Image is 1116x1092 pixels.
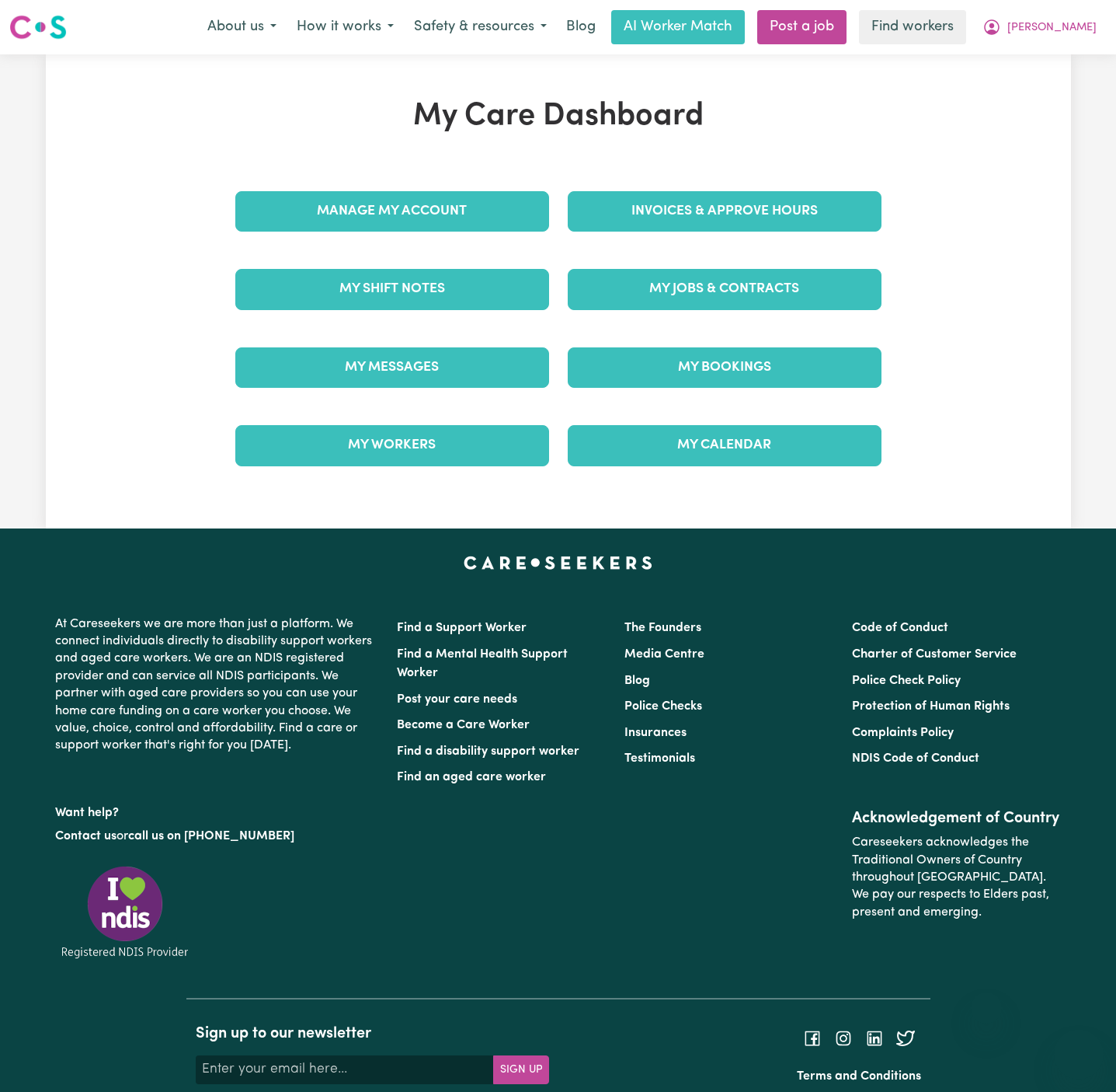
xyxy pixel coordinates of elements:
[865,1031,884,1044] a: Follow Careseekers on LinkedIn
[557,10,605,44] a: Blog
[852,752,979,765] a: NDIS Code of Conduct
[896,1031,915,1044] a: Follow Careseekers on Twitter
[624,727,687,739] a: Insurances
[197,11,287,44] button: About us
[397,648,568,679] a: Find a Mental Health Support Worker
[226,98,891,135] h1: My Care Dashboard
[852,700,1010,713] a: Protection of Human Rights
[55,822,378,851] p: or
[852,727,954,739] a: Complaints Policy
[397,622,527,634] a: Find a Support Worker
[568,191,881,232] a: Invoices & Approve Hours
[287,11,404,44] button: How it works
[624,700,702,713] a: Police Checks
[404,11,557,44] button: Safety & resources
[235,191,549,232] a: Manage My Account
[852,648,1017,661] a: Charter of Customer Service
[235,269,549,309] a: My Shift Notes
[852,675,961,687] a: Police Check Policy
[624,675,650,687] a: Blog
[568,269,881,309] a: My Jobs & Contracts
[9,9,67,45] a: Careseekers logo
[1054,1030,1104,1080] iframe: Button to launch messaging window
[235,347,549,388] a: My Messages
[235,425,549,466] a: My Workers
[397,719,530,731] a: Become a Care Worker
[972,11,1107,44] button: My Account
[464,556,652,569] a: Careseekers home page
[757,10,847,44] a: Post a job
[797,1070,921,1083] a: Terms and Conditions
[852,828,1061,927] p: Careseekers acknowledges the Traditional Owners of Country throughout [GEOGRAPHIC_DATA]. We pay o...
[397,693,517,706] a: Post your care needs
[55,863,195,961] img: Registered NDIS provider
[55,798,378,822] p: Want help?
[624,648,704,661] a: Media Centre
[196,1055,494,1083] input: Enter your email here...
[852,622,948,634] a: Code of Conduct
[9,13,67,41] img: Careseekers logo
[128,830,294,843] a: call us on [PHONE_NUMBER]
[971,993,1002,1024] iframe: Close message
[493,1055,549,1083] button: Subscribe
[859,10,966,44] a: Find workers
[1007,19,1097,37] span: [PERSON_NAME]
[55,609,378,761] p: At Careseekers we are more than just a platform. We connect individuals directly to disability su...
[568,425,881,466] a: My Calendar
[624,622,701,634] a: The Founders
[397,771,546,783] a: Find an aged care worker
[834,1031,853,1044] a: Follow Careseekers on Instagram
[852,809,1061,828] h2: Acknowledgement of Country
[803,1031,822,1044] a: Follow Careseekers on Facebook
[568,347,881,388] a: My Bookings
[397,745,579,758] a: Find a disability support worker
[624,752,695,765] a: Testimonials
[55,830,116,843] a: Contact us
[196,1024,549,1043] h2: Sign up to our newsletter
[611,10,745,44] a: AI Worker Match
